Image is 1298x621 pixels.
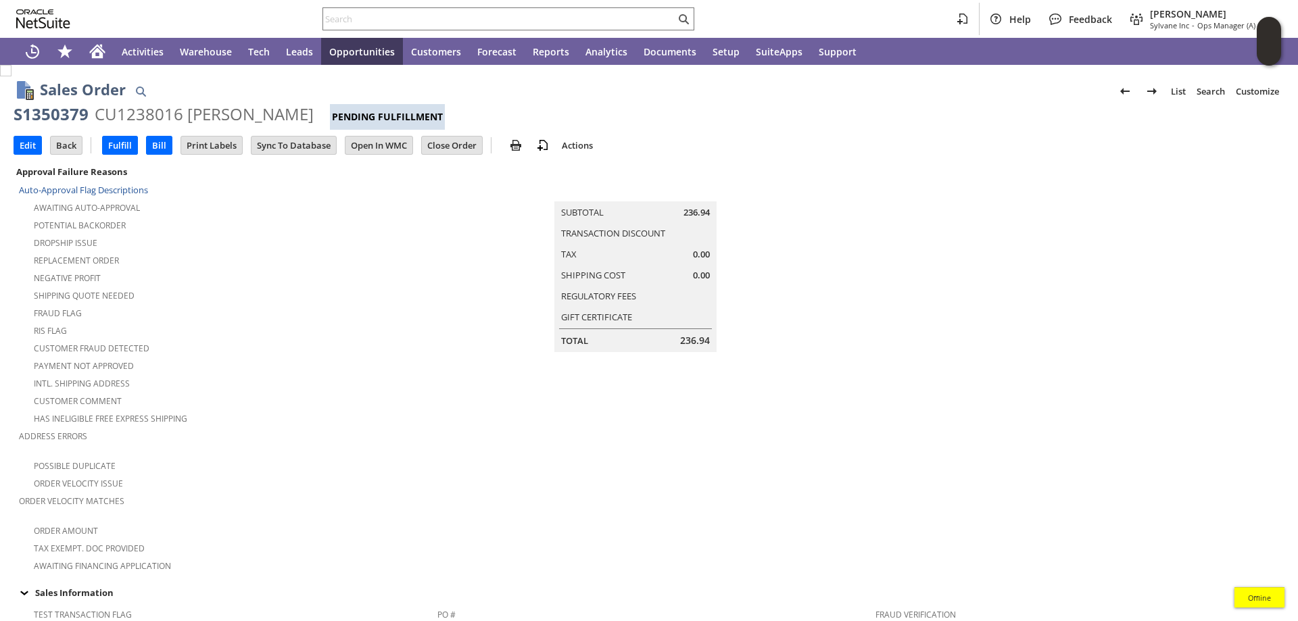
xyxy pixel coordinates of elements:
[477,45,516,58] span: Forecast
[34,290,135,301] a: Shipping Quote Needed
[577,38,635,65] a: Analytics
[19,495,124,507] a: Order Velocity Matches
[14,584,1279,601] div: Sales Information
[34,525,98,537] a: Order Amount
[19,184,148,196] a: Auto-Approval Flag Descriptions
[585,45,627,58] span: Analytics
[533,45,569,58] span: Reports
[1191,80,1230,102] a: Search
[1165,80,1191,102] a: List
[34,460,116,472] a: Possible Duplicate
[437,609,456,620] a: PO #
[819,45,857,58] span: Support
[680,334,710,347] span: 236.94
[114,38,172,65] a: Activities
[1197,20,1274,30] span: Ops Manager (A) (F2L)
[40,78,126,101] h1: Sales Order
[122,45,164,58] span: Activities
[422,136,482,154] input: Close Order
[34,413,187,424] a: Has Ineligible Free Express Shipping
[34,543,145,554] a: Tax Exempt. Doc Provided
[329,45,395,58] span: Opportunities
[1257,17,1281,66] iframe: Click here to launch Oracle Guided Learning Help Panel
[14,103,89,125] div: S1350379
[561,290,636,302] a: Regulatory Fees
[508,137,524,153] img: print.svg
[323,11,675,27] input: Search
[34,343,149,354] a: Customer Fraud Detected
[561,269,625,281] a: Shipping Cost
[469,38,525,65] a: Forecast
[556,139,598,151] a: Actions
[286,45,313,58] span: Leads
[1117,83,1133,99] img: Previous
[345,136,412,154] input: Open In WMC
[172,38,240,65] a: Warehouse
[748,38,811,65] a: SuiteApps
[635,38,704,65] a: Documents
[278,38,321,65] a: Leads
[756,45,802,58] span: SuiteApps
[811,38,865,65] a: Support
[81,38,114,65] a: Home
[561,311,632,323] a: Gift Certificate
[1009,13,1031,26] span: Help
[875,609,956,620] a: Fraud Verification
[248,45,270,58] span: Tech
[34,307,82,319] a: Fraud Flag
[34,360,134,372] a: Payment not approved
[1150,20,1189,30] span: Sylvane Inc
[34,325,67,337] a: RIS flag
[133,83,149,99] img: Quick Find
[34,395,122,407] a: Customer Comment
[561,227,665,239] a: Transaction Discount
[1234,587,1284,607] td: Offline
[251,136,336,154] input: Sync To Database
[561,206,604,218] a: Subtotal
[180,45,232,58] span: Warehouse
[14,136,41,154] input: Edit
[713,45,740,58] span: Setup
[34,202,140,214] a: Awaiting Auto-Approval
[675,11,692,27] svg: Search
[525,38,577,65] a: Reports
[535,137,551,153] img: add-record.svg
[561,334,588,347] a: Total
[1150,7,1274,20] span: [PERSON_NAME]
[693,248,710,261] span: 0.00
[95,103,314,125] div: CU1238016 [PERSON_NAME]
[1192,20,1195,30] span: -
[34,255,119,266] a: Replacement Order
[16,38,49,65] a: Recent Records
[34,609,132,620] a: Test Transaction Flag
[34,220,126,231] a: Potential Backorder
[14,163,432,180] div: Approval Failure Reasons
[34,237,97,249] a: Dropship Issue
[34,560,171,572] a: Awaiting Financing Application
[411,45,461,58] span: Customers
[321,38,403,65] a: Opportunities
[19,430,87,442] a: Address Errors
[1257,42,1281,66] span: Oracle Guided Learning Widget. To move around, please hold and drag
[51,136,82,154] input: Back
[14,584,1284,601] td: Sales Information
[24,43,41,59] svg: Recent Records
[693,269,710,282] span: 0.00
[240,38,278,65] a: Tech
[49,38,81,65] div: Shortcuts
[181,136,242,154] input: Print Labels
[57,43,73,59] svg: Shortcuts
[554,180,717,201] caption: Summary
[34,378,130,389] a: Intl. Shipping Address
[403,38,469,65] a: Customers
[644,45,696,58] span: Documents
[147,136,172,154] input: Bill
[1069,13,1112,26] span: Feedback
[1230,80,1284,102] a: Customize
[89,43,105,59] svg: Home
[704,38,748,65] a: Setup
[16,9,70,28] svg: logo
[34,478,123,489] a: Order Velocity Issue
[1144,83,1160,99] img: Next
[34,272,101,284] a: Negative Profit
